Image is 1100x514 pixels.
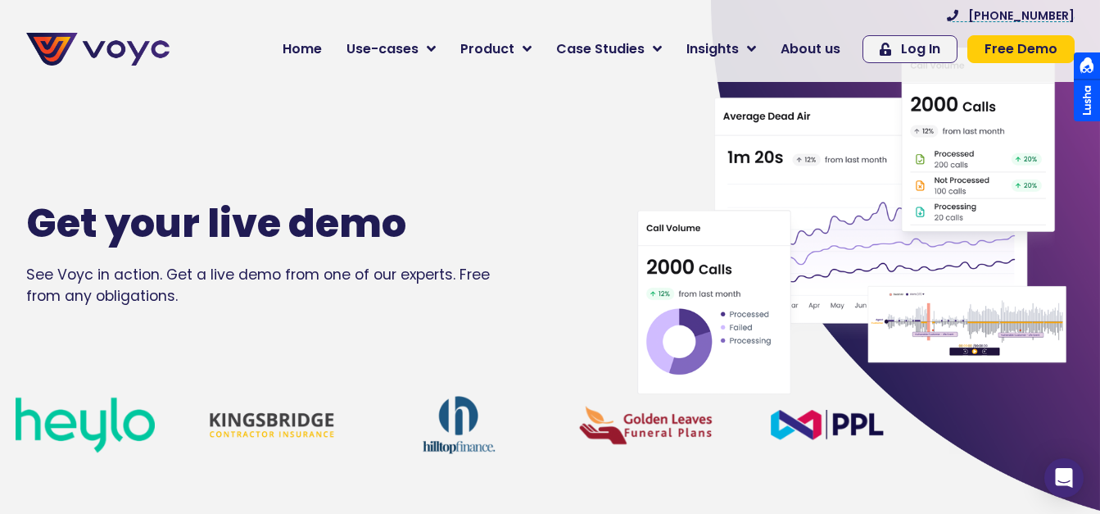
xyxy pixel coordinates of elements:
[460,39,514,59] span: Product
[26,264,568,307] div: See Voyc in action. Get a live demo from one of our experts. Free from any obligations.
[686,39,739,59] span: Insights
[334,33,448,66] a: Use-cases
[270,33,334,66] a: Home
[674,33,768,66] a: Insights
[1044,458,1084,498] div: Open Intercom Messenger
[544,33,674,66] a: Case Studies
[346,39,419,59] span: Use-cases
[968,10,1075,21] span: [PHONE_NUMBER]
[283,39,322,59] span: Home
[967,35,1075,63] a: Free Demo
[768,33,853,66] a: About us
[901,43,940,56] span: Log In
[781,39,840,59] span: About us
[947,10,1075,22] a: [PHONE_NUMBER]
[985,43,1057,56] span: Free Demo
[556,39,645,59] span: Case Studies
[26,33,170,66] img: voyc-full-logo
[862,35,957,63] a: Log In
[26,200,519,248] h1: Get your live demo
[448,33,544,66] a: Product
